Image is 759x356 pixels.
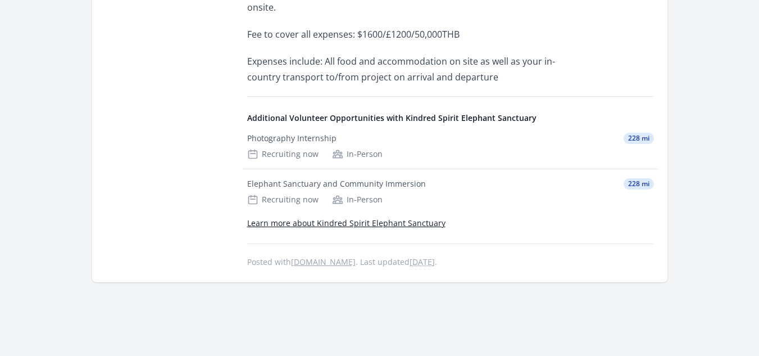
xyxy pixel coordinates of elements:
[247,55,320,67] span: Expenses include
[247,178,426,190] div: Elephant Sanctuary and Community Immersion
[332,194,383,205] div: In-Person
[247,194,319,205] div: Recruiting now
[247,258,654,267] p: Posted with . Last updated .
[410,256,435,267] abbr: Tue, Sep 9, 2025 3:48 PM
[247,55,555,83] span: : All food and accommodation on site as well as your in-country transport to/from project on arri...
[624,133,654,144] span: 228 mi
[247,28,353,40] span: Fee to cover all expenses
[247,148,319,160] div: Recruiting now
[624,178,654,190] span: 228 mi
[247,28,460,40] span: : $1600/£1200/50,000THB
[243,124,658,169] a: Photography Internship 228 mi Recruiting now In-Person
[247,133,337,144] div: Photography Internship
[247,112,654,124] h4: Additional Volunteer Opportunities with Kindred Spirit Elephant Sanctuary
[247,218,446,228] a: Learn more about Kindred Spirit Elephant Sanctuary
[332,148,383,160] div: In-Person
[291,256,356,267] a: [DOMAIN_NAME]
[243,169,658,214] a: Elephant Sanctuary and Community Immersion 228 mi Recruiting now In-Person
